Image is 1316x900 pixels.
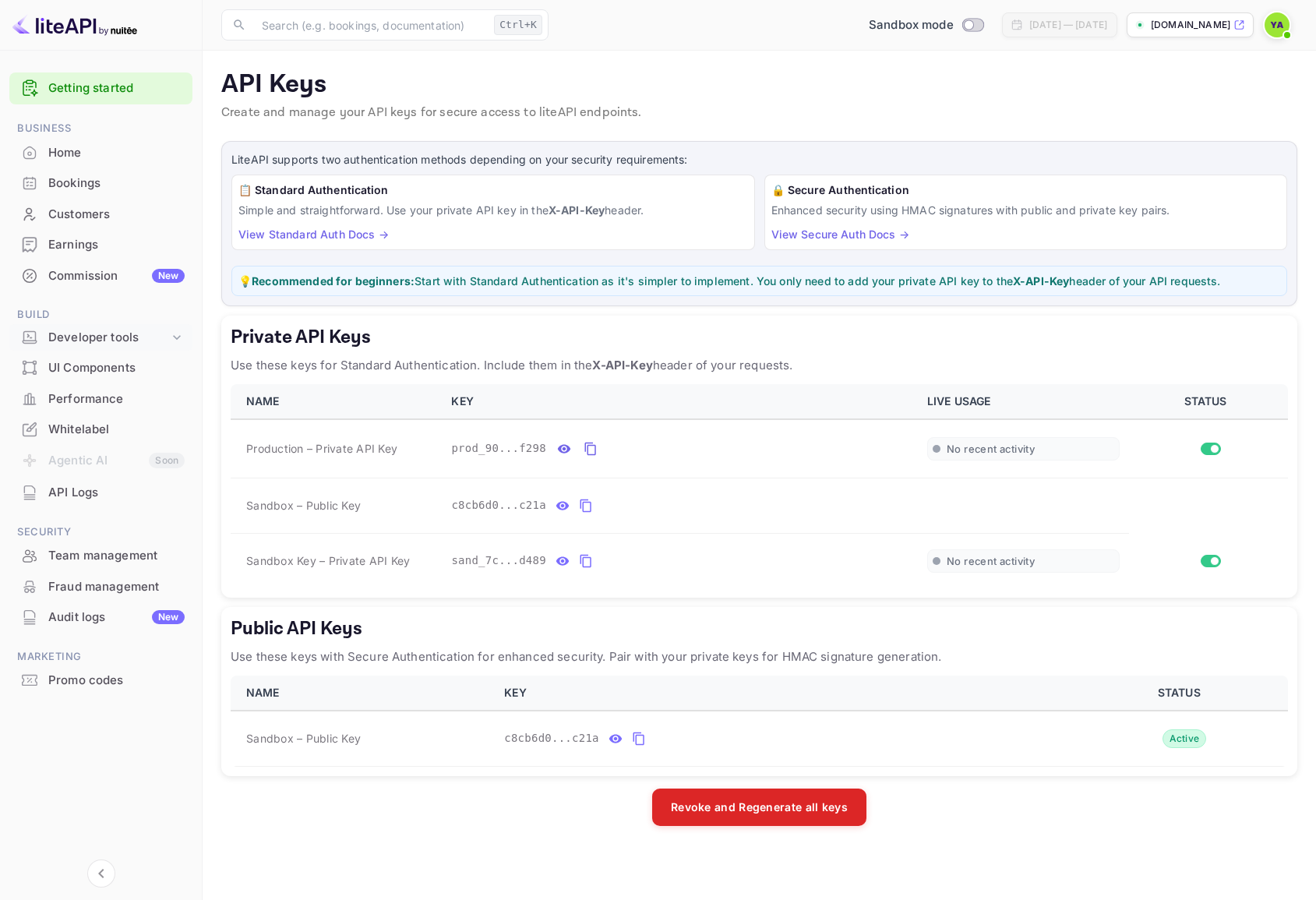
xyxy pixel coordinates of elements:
div: Whitelabel [9,415,192,445]
div: Switch to Production mode [863,16,990,34]
table: private api keys table [231,384,1288,588]
span: Sandbox mode [869,16,954,34]
div: Home [48,144,185,162]
strong: X-API-Key [549,203,605,217]
div: API Logs [48,484,185,502]
div: UI Components [9,353,192,383]
h6: 🔒 Secure Authentication [771,182,1281,199]
div: Promo codes [48,672,185,690]
div: New [152,610,185,624]
th: NAME [231,676,495,711]
strong: X-API-Key [1013,274,1069,288]
div: Audit logs [48,609,185,626]
span: Build [9,306,192,323]
h5: Private API Keys [231,325,1288,350]
div: Active [1163,729,1207,748]
div: Team management [48,547,185,565]
span: Security [9,524,192,541]
a: Customers [9,199,192,228]
a: Performance [9,384,192,413]
a: View Standard Auth Docs → [238,228,389,241]
div: Developer tools [48,329,169,347]
p: Use these keys with Secure Authentication for enhanced security. Pair with your private keys for ... [231,648,1288,666]
span: Sandbox – Public Key [246,497,361,514]
p: [DOMAIN_NAME] [1151,18,1230,32]
p: LiteAPI supports two authentication methods depending on your security requirements: [231,151,1287,168]
div: Home [9,138,192,168]
div: Customers [9,199,192,230]
th: STATUS [1077,676,1288,711]
th: KEY [495,676,1076,711]
a: UI Components [9,353,192,382]
div: Commission [48,267,185,285]
span: sand_7c...d489 [451,552,546,569]
span: Sandbox Key – Private API Key [246,554,410,567]
a: Fraud management [9,572,192,601]
span: Business [9,120,192,137]
strong: Recommended for beginners: [252,274,415,288]
button: Revoke and Regenerate all keys [652,789,866,826]
p: API Keys [221,69,1297,101]
p: Enhanced security using HMAC signatures with public and private key pairs. [771,202,1281,218]
img: Yariv Adin [1265,12,1290,37]
span: No recent activity [947,443,1035,456]
div: Performance [9,384,192,415]
button: Collapse navigation [87,859,115,888]
div: Earnings [48,236,185,254]
div: Performance [48,390,185,408]
div: UI Components [48,359,185,377]
div: Fraud management [9,572,192,602]
a: Whitelabel [9,415,192,443]
span: prod_90...f298 [451,440,546,457]
th: STATUS [1129,384,1288,419]
div: New [152,269,185,283]
th: NAME [231,384,442,419]
div: Bookings [9,168,192,199]
div: Whitelabel [48,421,185,439]
h6: 📋 Standard Authentication [238,182,748,199]
span: Marketing [9,648,192,665]
div: Promo codes [9,665,192,696]
p: Create and manage your API keys for secure access to liteAPI endpoints. [221,104,1297,122]
span: Production – Private API Key [246,440,397,457]
th: LIVE USAGE [918,384,1129,419]
p: Use these keys for Standard Authentication. Include them in the header of your requests. [231,356,1288,375]
div: Audit logsNew [9,602,192,633]
span: c8cb6d0...c21a [451,497,546,514]
a: Home [9,138,192,167]
span: Sandbox – Public Key [246,730,361,746]
div: Customers [48,206,185,224]
span: No recent activity [947,555,1035,568]
div: Bookings [48,175,185,192]
a: Bookings [9,168,192,197]
div: Team management [9,541,192,571]
a: CommissionNew [9,261,192,290]
a: Team management [9,541,192,570]
a: Audit logsNew [9,602,192,631]
div: API Logs [9,478,192,508]
div: Earnings [9,230,192,260]
strong: X-API-Key [592,358,652,372]
a: View Secure Auth Docs → [771,228,909,241]
div: Fraud management [48,578,185,596]
th: KEY [442,384,918,419]
div: [DATE] — [DATE] [1029,18,1107,32]
img: LiteAPI logo [12,12,137,37]
p: Simple and straightforward. Use your private API key in the header. [238,202,748,218]
div: Developer tools [9,324,192,351]
h5: Public API Keys [231,616,1288,641]
a: Earnings [9,230,192,259]
div: Getting started [9,72,192,104]
a: API Logs [9,478,192,506]
a: Getting started [48,79,185,97]
a: Promo codes [9,665,192,694]
div: Ctrl+K [494,15,542,35]
input: Search (e.g. bookings, documentation) [252,9,488,41]
span: c8cb6d0...c21a [504,730,599,746]
table: public api keys table [231,676,1288,767]
div: CommissionNew [9,261,192,291]
p: 💡 Start with Standard Authentication as it's simpler to implement. You only need to add your priv... [238,273,1280,289]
